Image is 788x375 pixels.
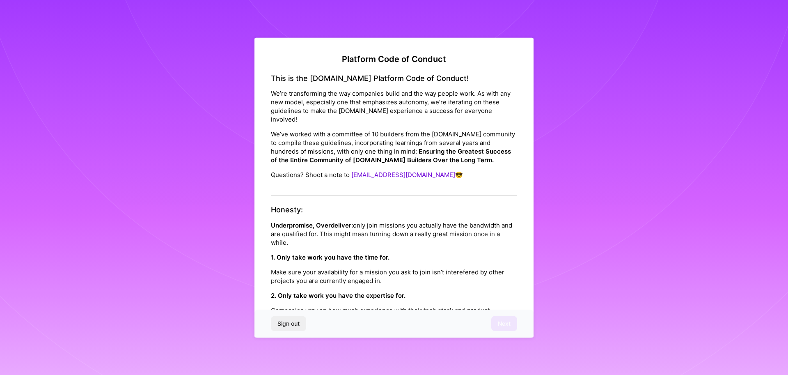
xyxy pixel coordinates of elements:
[271,54,517,64] h2: Platform Code of Conduct
[271,89,517,124] p: We’re transforming the way companies build and the way people work. As with any new model, especi...
[351,171,455,179] a: [EMAIL_ADDRESS][DOMAIN_NAME]
[271,74,517,83] h4: This is the [DOMAIN_NAME] Platform Code of Conduct!
[271,306,517,331] p: Companies vary on how much experience with their tech stack and product requirements they’ll expe...
[277,320,300,328] span: Sign out
[271,205,517,214] h4: Honesty:
[271,221,517,246] p: only join missions you actually have the bandwidth and are qualified for. This might mean turning...
[271,221,353,229] strong: Underpromise, Overdeliver:
[271,147,511,164] strong: Ensuring the Greatest Success of the Entire Community of [DOMAIN_NAME] Builders Over the Long Term.
[271,267,517,285] p: Make sure your availability for a mission you ask to join isn’t interefered by other projects you...
[271,253,389,261] strong: 1. Only take work you have the time for.
[271,291,405,299] strong: 2. Only take work you have the expertise for.
[271,130,517,164] p: We’ve worked with a committee of 10 builders from the [DOMAIN_NAME] community to compile these gu...
[271,316,306,331] button: Sign out
[271,170,517,179] p: Questions? Shoot a note to 😎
